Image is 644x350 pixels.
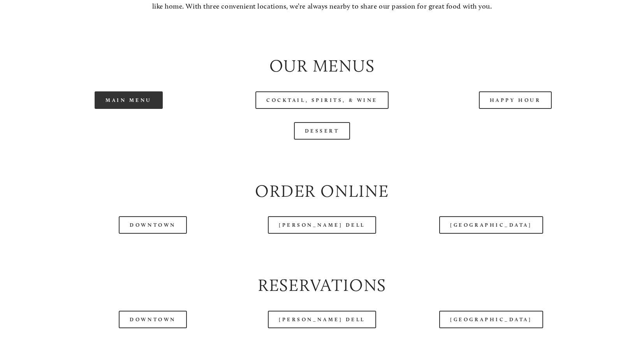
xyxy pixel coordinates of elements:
h2: Order Online [39,179,605,203]
h2: Our Menus [39,54,605,78]
a: Dessert [294,122,350,140]
a: [PERSON_NAME] Dell [268,311,376,328]
a: Main Menu [95,91,163,109]
a: [GEOGRAPHIC_DATA] [439,311,543,328]
a: [GEOGRAPHIC_DATA] [439,216,543,234]
h2: Reservations [39,273,605,297]
a: Cocktail, Spirits, & Wine [255,91,389,109]
a: Downtown [119,216,187,234]
a: [PERSON_NAME] Dell [268,216,376,234]
a: Downtown [119,311,187,328]
a: Happy Hour [479,91,552,109]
